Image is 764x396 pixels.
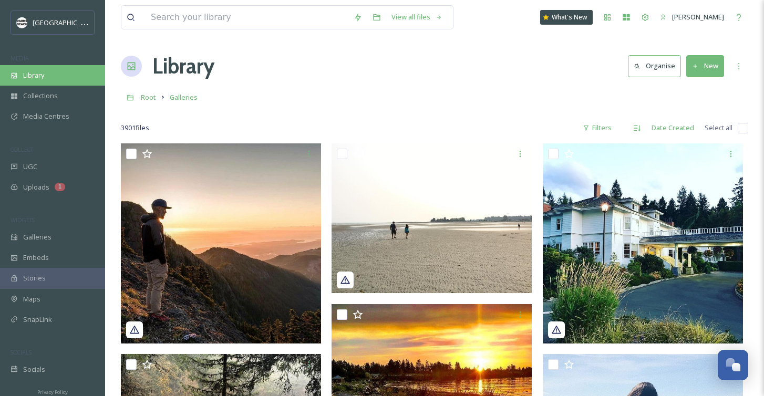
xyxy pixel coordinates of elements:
span: COLLECT [11,145,33,153]
a: View all files [386,7,448,27]
span: MEDIA [11,54,29,62]
button: Organise [628,55,681,77]
span: Stories [23,273,46,283]
span: SOCIALS [11,348,32,356]
button: New [686,55,724,77]
a: What's New [540,10,593,25]
span: [GEOGRAPHIC_DATA] Tourism [33,17,127,27]
img: parks%20beach.jpg [17,17,27,28]
span: UGC [23,162,37,172]
a: [PERSON_NAME] [655,7,729,27]
span: Uploads [23,182,49,192]
span: Maps [23,294,40,304]
span: SnapLink [23,315,52,325]
img: janmah1_1576976589663793510_506057621.jpg [332,143,532,293]
input: Search your library [146,6,348,29]
span: Media Centres [23,111,69,121]
span: Collections [23,91,58,101]
span: 3901 file s [121,123,149,133]
span: Privacy Policy [37,389,68,395]
a: Library [152,50,214,82]
span: Galleries [170,92,198,102]
a: Organise [628,55,686,77]
img: romanticvacations_1686701946708664735_230139986.jpg [543,143,743,343]
button: Open Chat [718,350,748,380]
span: Socials [23,364,45,374]
div: Filters [577,118,617,138]
span: WIDGETS [11,216,35,224]
span: [PERSON_NAME] [672,12,724,22]
span: Root [141,92,156,102]
span: Galleries [23,232,51,242]
div: 1 [55,183,65,191]
img: adventographer_1491452882371956268_4903357654.jpg [121,143,321,343]
span: Library [23,70,44,80]
div: Date Created [646,118,699,138]
a: Root [141,91,156,103]
span: Embeds [23,253,49,263]
span: Select all [705,123,732,133]
a: Galleries [170,91,198,103]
